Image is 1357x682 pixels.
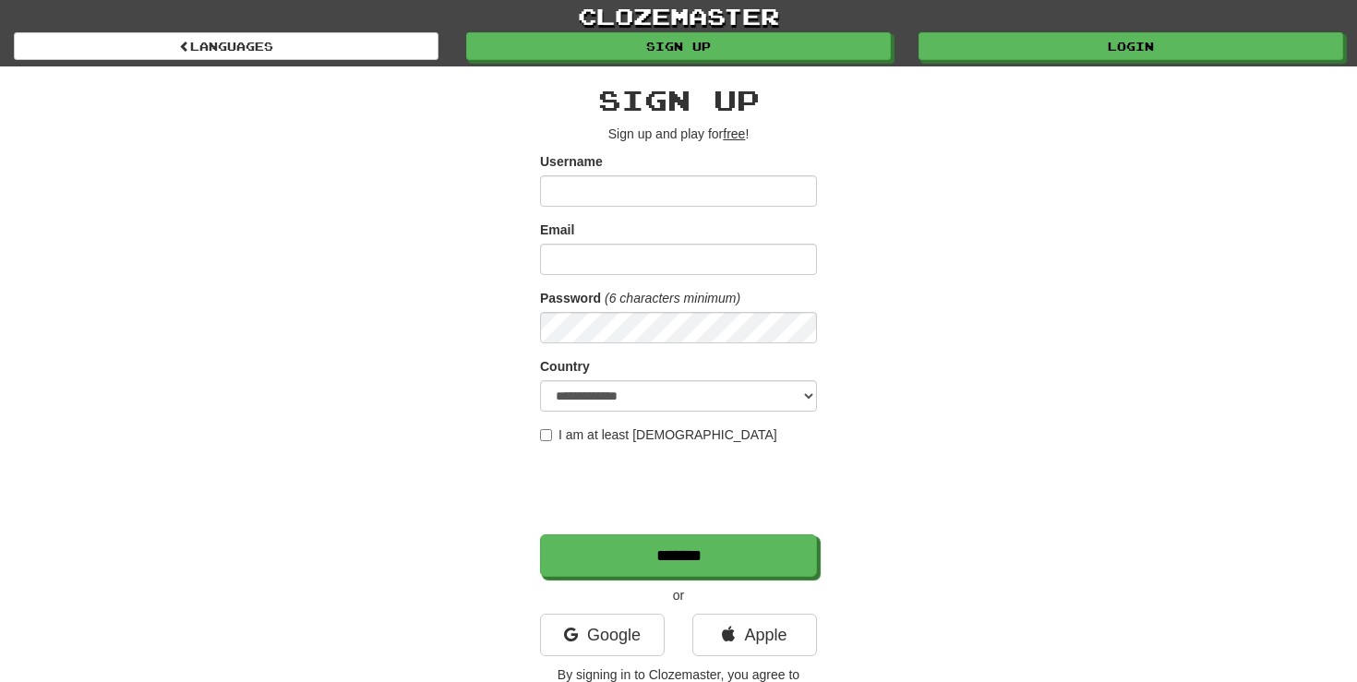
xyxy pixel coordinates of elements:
[540,357,590,376] label: Country
[540,614,665,656] a: Google
[540,289,601,307] label: Password
[723,126,745,141] u: free
[540,221,574,239] label: Email
[540,453,821,525] iframe: reCAPTCHA
[919,32,1343,60] a: Login
[540,425,777,444] label: I am at least [DEMOGRAPHIC_DATA]
[692,614,817,656] a: Apple
[14,32,438,60] a: Languages
[540,586,817,604] p: or
[540,85,817,115] h2: Sign up
[466,32,891,60] a: Sign up
[605,291,740,305] em: (6 characters minimum)
[540,429,552,441] input: I am at least [DEMOGRAPHIC_DATA]
[540,125,817,143] p: Sign up and play for !
[540,152,603,171] label: Username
